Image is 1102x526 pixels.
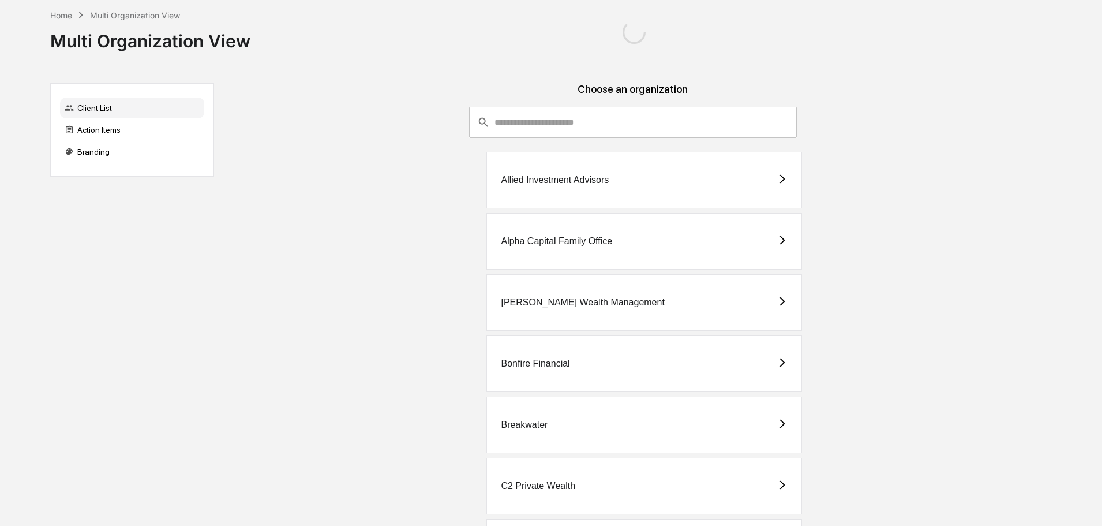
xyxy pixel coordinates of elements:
[501,481,575,491] div: C2 Private Wealth
[501,420,548,430] div: Breakwater
[50,10,72,20] div: Home
[501,175,609,185] div: Allied Investment Advisors
[223,83,1042,107] div: Choose an organization
[60,141,204,162] div: Branding
[50,21,250,51] div: Multi Organization View
[60,98,204,118] div: Client List
[60,120,204,140] div: Action Items
[90,10,180,20] div: Multi Organization View
[501,297,664,308] div: [PERSON_NAME] Wealth Management
[501,359,569,369] div: Bonfire Financial
[501,236,612,247] div: Alpha Capital Family Office
[469,107,797,138] div: consultant-dashboard__filter-organizations-search-bar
